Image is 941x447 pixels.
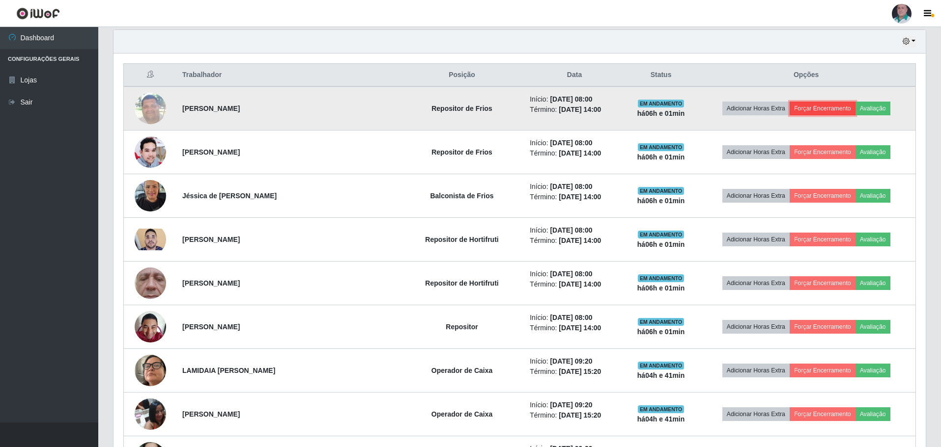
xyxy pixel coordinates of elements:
[559,237,601,244] time: [DATE] 14:00
[855,407,890,421] button: Avaliação
[637,328,685,336] strong: há 06 h e 01 min
[550,139,592,147] time: [DATE] 08:00
[855,145,890,159] button: Avaliação
[790,102,855,115] button: Forçar Encerramento
[855,233,890,246] button: Avaliação
[182,410,240,418] strong: [PERSON_NAME]
[855,320,890,334] button: Avaliação
[530,400,619,410] li: Início:
[425,279,498,287] strong: Repositor de Hortifruti
[638,318,684,326] span: EM ANDAMENTO
[637,197,685,205] strong: há 06 h e 01 min
[530,148,619,158] li: Término:
[530,236,619,246] li: Término:
[135,248,166,318] img: 1747494723003.jpeg
[637,371,685,379] strong: há 04 h e 41 min
[722,364,790,377] button: Adicionar Horas Extra
[400,64,524,87] th: Posição
[559,368,601,375] time: [DATE] 15:20
[182,192,277,200] strong: Jéssica de [PERSON_NAME]
[550,183,592,190] time: [DATE] 08:00
[855,364,890,377] button: Avaliação
[530,356,619,367] li: Início:
[855,189,890,203] button: Avaliação
[638,100,684,107] span: EM ANDAMENTO
[625,64,697,87] th: Status
[790,276,855,290] button: Forçar Encerramento
[638,143,684,151] span: EM ANDAMENTO
[431,367,493,374] strong: Operador de Caixa
[135,136,166,168] img: 1744284341350.jpeg
[638,187,684,195] span: EM ANDAMENTO
[855,276,890,290] button: Avaliação
[135,175,166,216] img: 1725909093018.jpeg
[790,145,855,159] button: Forçar Encerramento
[722,233,790,246] button: Adicionar Horas Extra
[790,233,855,246] button: Forçar Encerramento
[550,95,592,103] time: [DATE] 08:00
[530,138,619,148] li: Início:
[790,364,855,377] button: Forçar Encerramento
[530,410,619,421] li: Término:
[135,342,166,398] img: 1738025052113.jpeg
[182,279,240,287] strong: [PERSON_NAME]
[790,320,855,334] button: Forçar Encerramento
[550,226,592,234] time: [DATE] 08:00
[722,276,790,290] button: Adicionar Horas Extra
[135,393,166,435] img: 1716827942776.jpeg
[530,323,619,333] li: Término:
[431,410,493,418] strong: Operador de Caixa
[722,407,790,421] button: Adicionar Horas Extra
[530,269,619,279] li: Início:
[559,411,601,419] time: [DATE] 15:20
[697,64,915,87] th: Opções
[530,225,619,236] li: Início:
[16,7,60,20] img: CoreUI Logo
[530,192,619,202] li: Término:
[530,182,619,192] li: Início:
[530,105,619,115] li: Término:
[638,231,684,238] span: EM ANDAMENTO
[176,64,400,87] th: Trabalhador
[559,324,601,332] time: [DATE] 14:00
[637,240,685,248] strong: há 06 h e 01 min
[135,229,166,250] img: 1724758251870.jpeg
[559,149,601,157] time: [DATE] 14:00
[722,102,790,115] button: Adicionar Horas Extra
[559,193,601,201] time: [DATE] 14:00
[530,94,619,105] li: Início:
[637,109,685,117] strong: há 06 h e 01 min
[182,323,240,331] strong: [PERSON_NAME]
[182,236,240,243] strong: [PERSON_NAME]
[722,320,790,334] button: Adicionar Horas Extra
[722,189,790,203] button: Adicionar Horas Extra
[530,279,619,289] li: Término:
[550,357,592,365] time: [DATE] 09:20
[637,415,685,423] strong: há 04 h e 41 min
[790,407,855,421] button: Forçar Encerramento
[425,236,498,243] strong: Repositor de Hortifruti
[637,284,685,292] strong: há 06 h e 01 min
[638,362,684,369] span: EM ANDAMENTO
[550,314,592,321] time: [DATE] 08:00
[550,401,592,409] time: [DATE] 09:20
[182,367,275,374] strong: LAMIDAIA [PERSON_NAME]
[524,64,625,87] th: Data
[722,145,790,159] button: Adicionar Horas Extra
[559,105,601,113] time: [DATE] 14:00
[530,313,619,323] li: Início:
[559,280,601,288] time: [DATE] 14:00
[638,405,684,413] span: EM ANDAMENTO
[550,270,592,278] time: [DATE] 08:00
[431,148,492,156] strong: Repositor de Frios
[135,306,166,347] img: 1650455423616.jpeg
[182,105,240,112] strong: [PERSON_NAME]
[446,323,478,331] strong: Repositor
[638,274,684,282] span: EM ANDAMENTO
[530,367,619,377] li: Término:
[135,87,166,129] img: 1697490161329.jpeg
[637,153,685,161] strong: há 06 h e 01 min
[790,189,855,203] button: Forçar Encerramento
[855,102,890,115] button: Avaliação
[431,105,492,112] strong: Repositor de Frios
